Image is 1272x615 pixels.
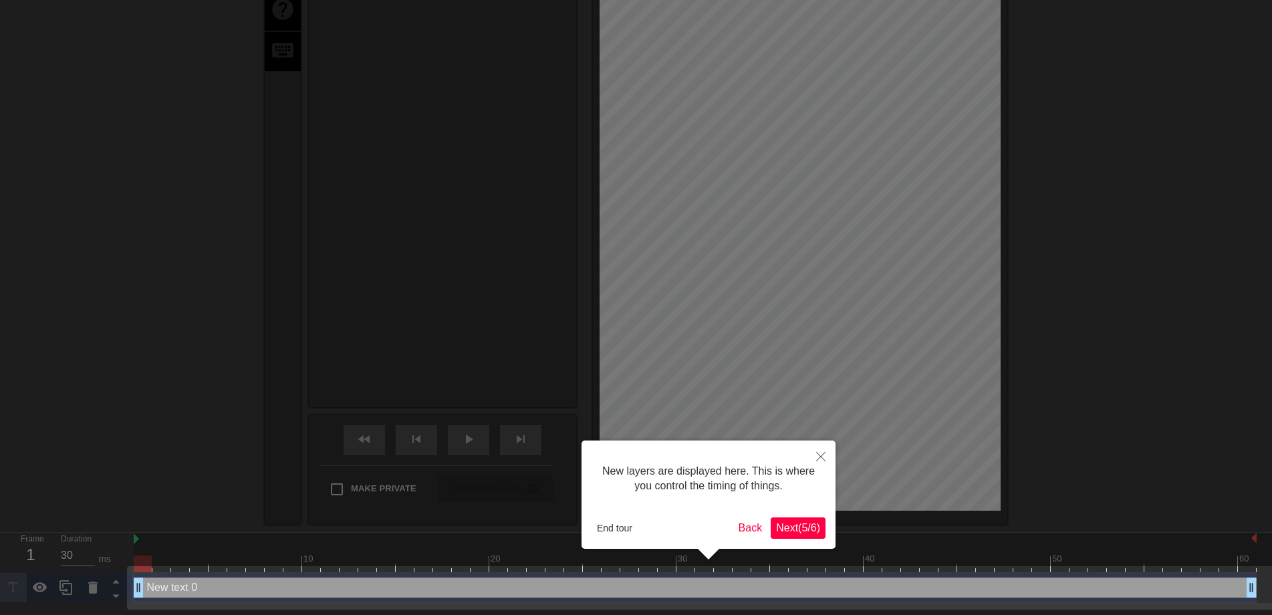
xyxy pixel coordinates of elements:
[592,451,825,507] div: New layers are displayed here. This is where you control the timing of things.
[806,441,836,471] button: Close
[771,517,825,539] button: Next
[776,522,820,533] span: Next ( 5 / 6 )
[592,518,638,538] button: End tour
[733,517,768,539] button: Back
